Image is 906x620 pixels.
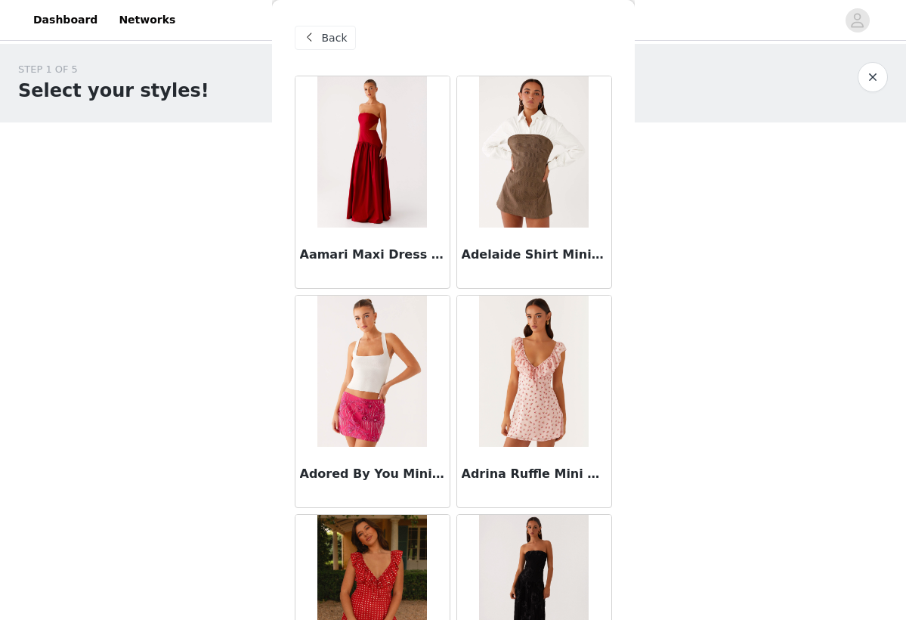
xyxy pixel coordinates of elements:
div: STEP 1 OF 5 [18,62,209,77]
div: avatar [850,8,864,33]
h3: Adrina Ruffle Mini Dress - Pink Flower [462,465,607,483]
img: Adored By You Mini Skirt - Fuchsia [317,296,427,447]
a: Dashboard [24,3,107,37]
h3: Aamari Maxi Dress - Red [300,246,445,264]
img: Adelaide Shirt Mini Dress - Brown [479,76,589,228]
a: Networks [110,3,184,37]
h3: Adelaide Shirt Mini Dress - Brown [462,246,607,264]
img: Adrina Ruffle Mini Dress - Pink Flower [479,296,589,447]
h1: Select your styles! [18,77,209,104]
h3: Adored By You Mini Skirt - Fuchsia [300,465,445,483]
img: Aamari Maxi Dress - Red [317,76,427,228]
span: Back [322,30,348,46]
